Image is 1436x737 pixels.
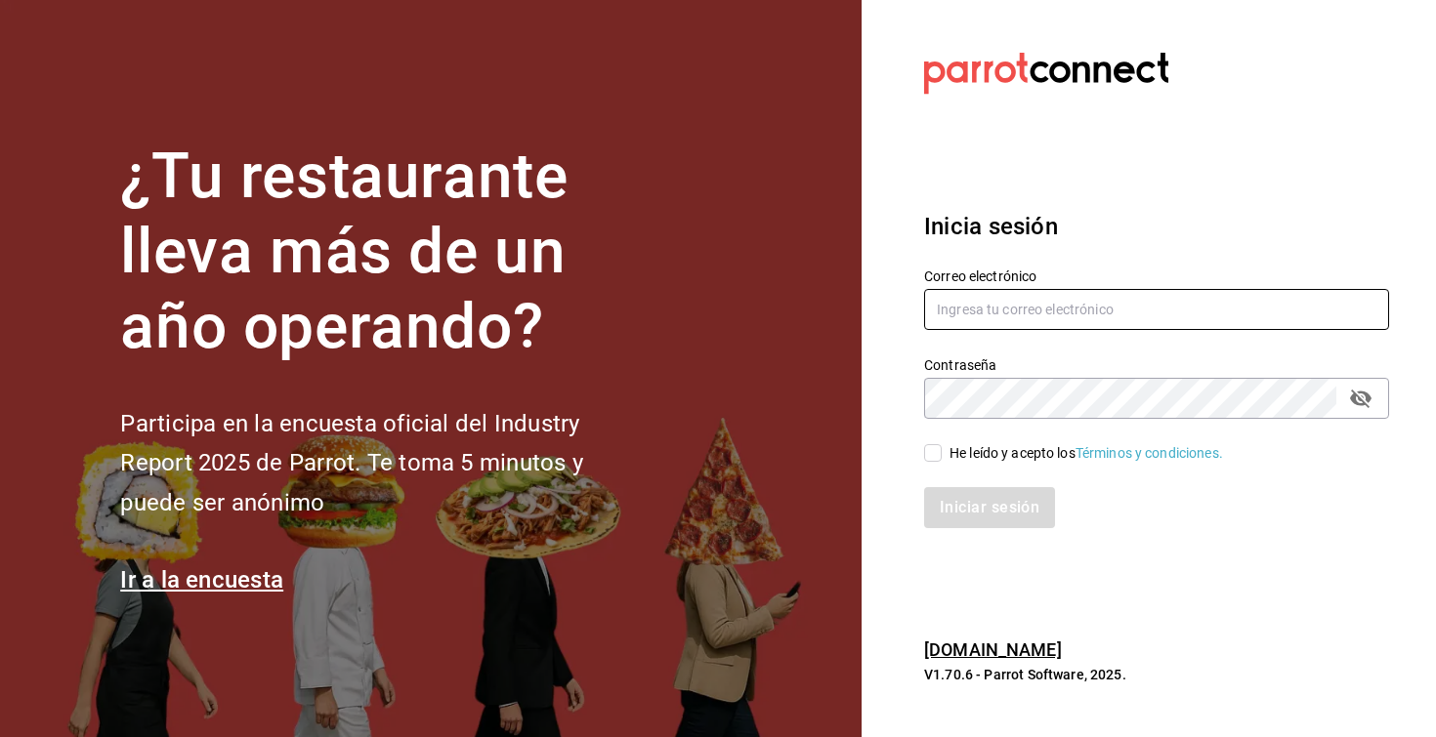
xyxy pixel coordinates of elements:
input: Ingresa tu correo electrónico [924,289,1389,330]
button: passwordField [1344,382,1377,415]
a: Ir a la encuesta [120,566,283,594]
div: He leído y acepto los [950,443,1223,464]
label: Correo electrónico [924,269,1389,283]
h3: Inicia sesión [924,209,1389,244]
h1: ¿Tu restaurante lleva más de un año operando? [120,140,648,364]
p: V1.70.6 - Parrot Software, 2025. [924,665,1389,684]
a: Términos y condiciones. [1076,445,1223,461]
a: [DOMAIN_NAME] [924,639,1062,660]
h2: Participa en la encuesta oficial del Industry Report 2025 de Parrot. Te toma 5 minutos y puede se... [120,404,648,523]
label: Contraseña [924,358,1389,372]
